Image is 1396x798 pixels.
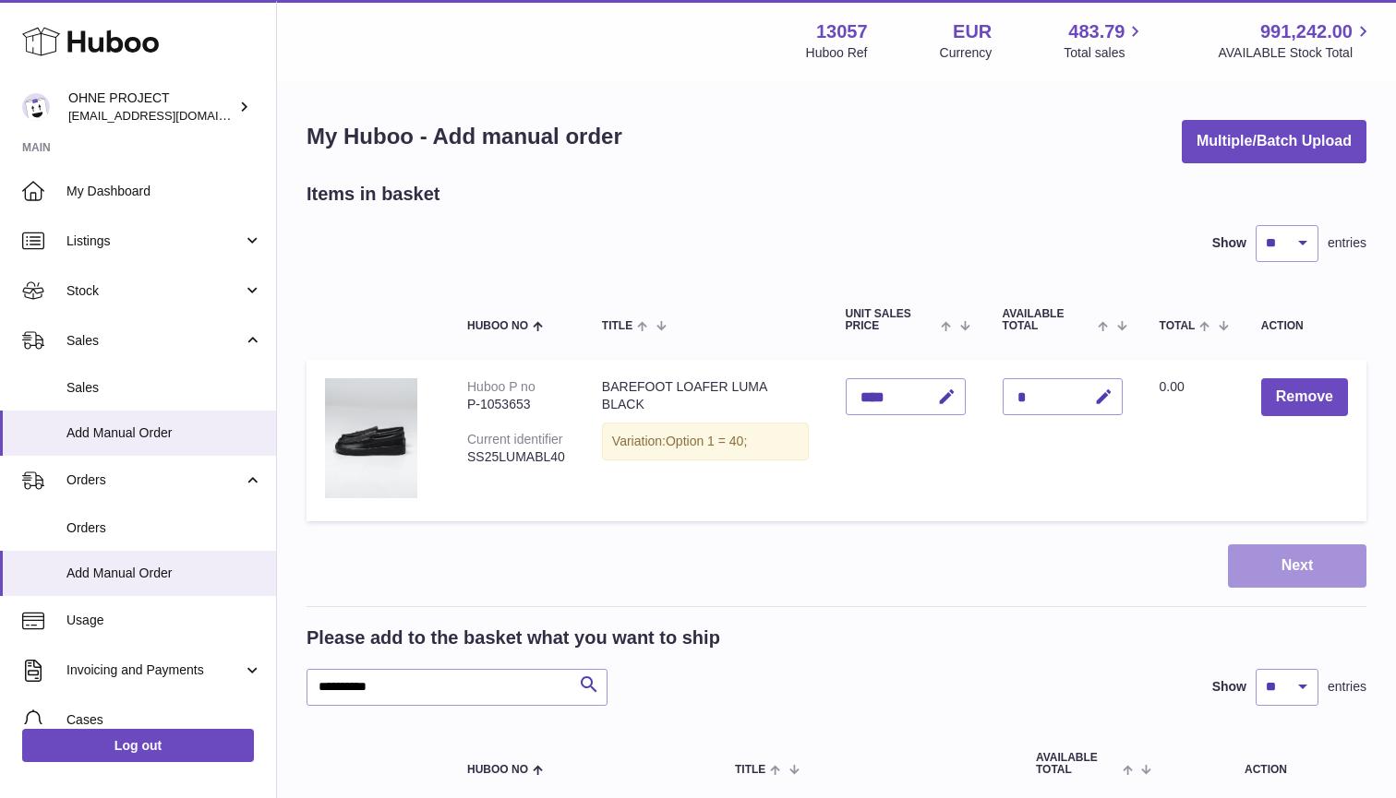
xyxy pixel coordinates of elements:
span: AVAILABLE Stock Total [1218,44,1374,62]
a: 991,242.00 AVAILABLE Stock Total [1218,19,1374,62]
div: Action [1261,320,1348,332]
span: Huboo no [467,764,528,776]
div: Currency [940,44,993,62]
h1: My Huboo - Add manual order [307,122,622,151]
span: Huboo no [467,320,528,332]
span: Sales [66,379,262,397]
label: Show [1212,678,1246,696]
div: Huboo P no [467,379,536,394]
span: Listings [66,232,243,250]
span: AVAILABLE Total [1003,308,1094,332]
span: [EMAIL_ADDRESS][DOMAIN_NAME] [68,108,271,123]
span: Add Manual Order [66,565,262,582]
span: Invoicing and Payments [66,661,243,679]
th: Action [1165,733,1366,794]
div: Huboo Ref [806,44,868,62]
span: Usage [66,612,262,629]
div: P-1053653 [467,396,565,413]
span: Total sales [1064,44,1146,62]
span: Stock [66,282,243,300]
img: BAREFOOT LOAFER LUMA BLACK [325,378,417,498]
span: Title [735,764,765,776]
strong: EUR [953,19,992,44]
h2: Items in basket [307,182,440,207]
span: Orders [66,519,262,537]
span: Total [1160,320,1196,332]
span: Option 1 = 40; [666,434,747,448]
div: OHNE PROJECT [68,89,235,125]
a: Log out [22,729,254,762]
span: Title [602,320,632,332]
strong: 13057 [816,19,868,44]
span: Sales [66,332,243,350]
span: entries [1328,678,1366,696]
button: Next [1228,544,1366,588]
span: Orders [66,471,243,489]
a: 483.79 Total sales [1064,19,1146,62]
span: 483.79 [1068,19,1125,44]
span: My Dashboard [66,183,262,200]
span: 0.00 [1160,379,1185,394]
div: Variation: [602,423,809,460]
span: 991,242.00 [1260,19,1353,44]
button: Remove [1261,378,1348,416]
span: AVAILABLE Total [1036,752,1118,776]
span: entries [1328,234,1366,252]
span: Add Manual Order [66,424,262,442]
button: Multiple/Batch Upload [1182,120,1366,163]
span: Unit Sales Price [846,308,937,332]
div: SS25LUMABL40 [467,448,565,466]
img: support@ohneproject.com [22,93,50,121]
td: BAREFOOT LOAFER LUMA BLACK [584,360,827,521]
h2: Please add to the basket what you want to ship [307,625,720,650]
label: Show [1212,234,1246,252]
span: Cases [66,711,262,729]
div: Current identifier [467,432,563,447]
